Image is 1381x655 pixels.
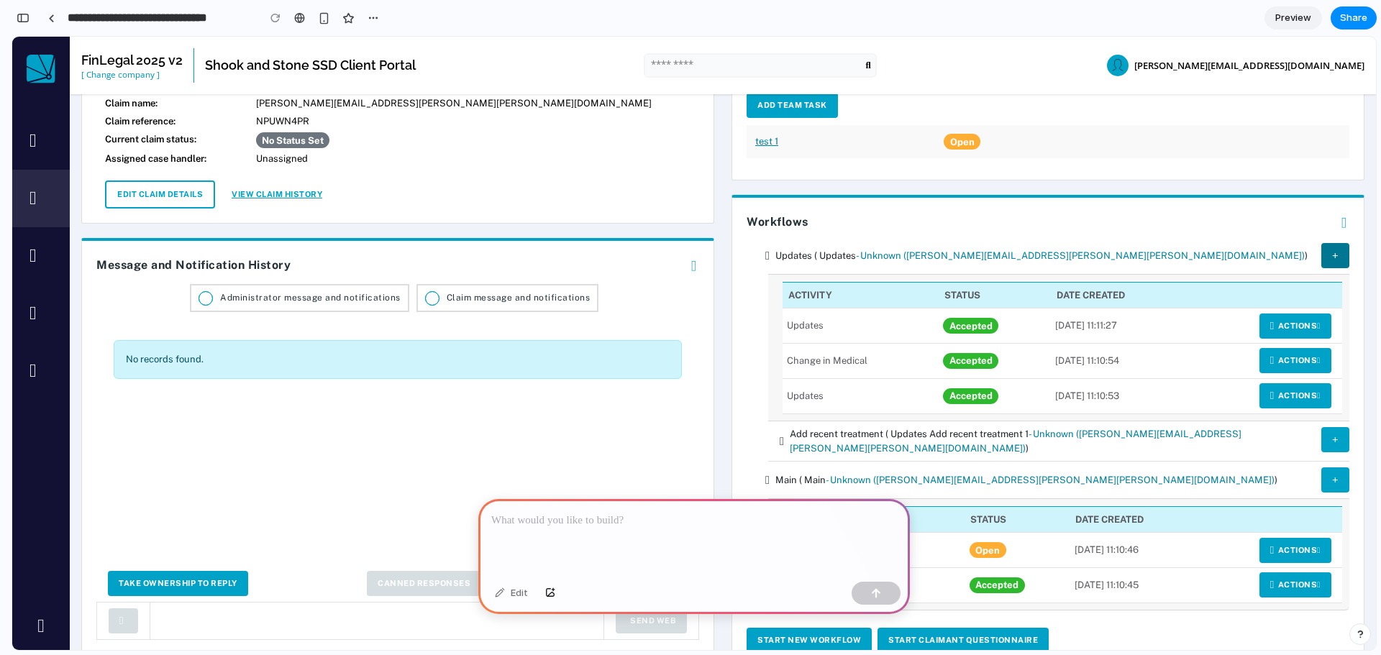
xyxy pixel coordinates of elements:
span: [PERSON_NAME][EMAIL_ADDRESS][DOMAIN_NAME] [1116,18,1352,40]
fl-button: Start activity against Updates [1303,213,1337,224]
img: Finlegal.io Logo [14,18,43,47]
button: submit search [849,18,862,40]
div: Main ( Main [763,438,813,449]
label: Administrator message and notifications [179,249,396,274]
span: Company Name:FinLegal 2025 v2 [69,13,181,35]
a: Preview [1264,6,1322,29]
div: Current claim status: [84,96,235,111]
span: No Status Set [244,96,318,111]
a: - Unknown ([PERSON_NAME][EMAIL_ADDRESS][PERSON_NAME][PERSON_NAME][DOMAIN_NAME]) [778,392,1229,417]
th: Date Created [1039,246,1177,272]
fl-accordion-panel: Team tasks [734,31,1337,129]
td: [DATE] 11:10:46 [1057,496,1188,531]
span: Accepted [931,316,986,332]
div: Add recent treatment ( Updates Add recent treatment 1 [778,392,1016,403]
div: ) [1293,214,1295,224]
span: Preview [1275,11,1311,25]
span: Share [1340,11,1367,25]
fl-button: Start activity against Updates Add recent treatment 1 [1303,397,1337,408]
label: Claim message and notifications [406,249,585,274]
button: Start New Workflow [734,591,860,616]
th: Activity [770,246,926,272]
div: [PERSON_NAME][EMAIL_ADDRESS][PERSON_NAME][PERSON_NAME][DOMAIN_NAME] [235,60,688,74]
div: ) [1262,438,1265,449]
div: Message and Notification History [84,219,687,244]
span: Accepted [931,352,986,367]
th: Status [952,470,1057,497]
td: [DATE] 11:11:27 [1039,272,1177,307]
a: Change in Medical [775,319,855,329]
a: test 1 [743,99,766,110]
button: Edit Claim Details [93,144,203,172]
a: 1. Status Check [775,543,842,554]
button: Message and Notification History [84,219,687,238]
a: Updates [775,354,811,365]
div: No records found. [101,303,670,342]
div: NPUWN4PR [235,78,688,92]
div: Unassigned [235,115,688,129]
div: Workflows [734,175,1337,201]
div: Assigned case handler: [84,115,235,129]
button: Actions [1247,536,1319,561]
input: Search for a matter or contact [633,18,849,40]
div: Claim reference: [84,78,235,92]
td: [DATE] 11:10:53 [1039,342,1177,377]
td: [DATE] 11:10:45 [1057,531,1188,567]
th: Status [926,246,1039,272]
div: Updates ( Updates [763,214,844,224]
button: View Contact [588,534,675,559]
th: Activity [770,470,952,497]
button: Share [1331,6,1377,29]
a: 2. Personal Preferences [775,508,878,518]
span: Open [931,97,968,113]
span: Accepted [957,541,1013,556]
span: Open [957,505,994,521]
button: Add Team Task [734,56,826,81]
a: Updates [775,283,811,294]
button: Actions [1247,501,1319,526]
fl-accordion-panel: Message and Notification History [84,219,687,603]
span: Accepted [931,281,986,297]
th: Date Created [1057,470,1188,497]
button: Actions [1247,347,1319,372]
form: Search form [633,18,862,40]
button: View Claim History [209,145,321,170]
button: Workflows [734,175,1337,195]
button: Start Claimant Questionnaire [865,591,1036,616]
div: ) [1013,406,1016,417]
div: Claim name: [84,60,235,74]
span: [ Change company ] [69,32,158,43]
button: Actions [1247,277,1319,302]
button: Actions [1247,311,1319,336]
span: Current Case:Shook and Stone SSD Client Portal [182,18,414,40]
fl-accordion-panel: Claim Details [84,31,687,172]
button: Take Ownership to Reply [96,534,236,559]
td: [DATE] 11:10:54 [1039,307,1177,342]
a: - Unknown ([PERSON_NAME][EMAIL_ADDRESS][PERSON_NAME][PERSON_NAME][DOMAIN_NAME]) [844,214,1293,224]
button: user account options [1116,12,1352,46]
a: - Unknown ([PERSON_NAME][EMAIL_ADDRESS][PERSON_NAME][PERSON_NAME][DOMAIN_NAME]) [813,438,1262,449]
fl-button: Start activity against Main [1303,437,1337,448]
